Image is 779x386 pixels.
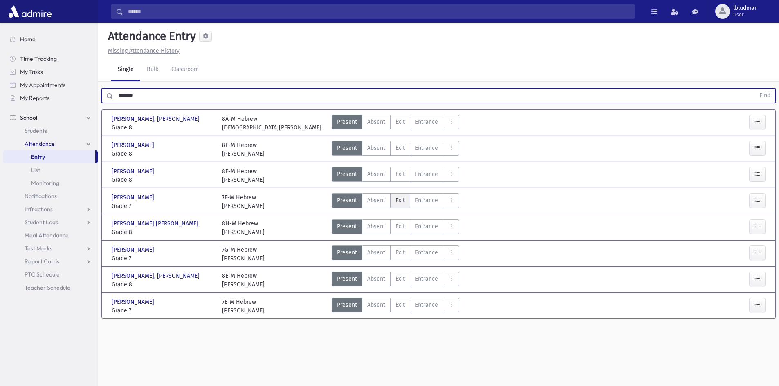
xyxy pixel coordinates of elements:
span: Attendance [25,140,55,147]
span: Entrance [415,170,438,178]
span: Grade 7 [112,306,214,315]
a: Classroom [165,58,205,81]
div: 7E-M Hebrew [PERSON_NAME] [222,298,265,315]
div: 7G-M Hebrew [PERSON_NAME] [222,245,265,263]
span: Exit [395,118,405,126]
a: Attendance [3,137,98,150]
a: My Tasks [3,65,98,78]
div: AttTypes [332,272,459,289]
span: Present [337,144,357,152]
span: Home [20,36,36,43]
span: Teacher Schedule [25,284,70,291]
span: Monitoring [31,179,59,187]
a: School [3,111,98,124]
a: Report Cards [3,255,98,268]
a: Meal Attendance [3,229,98,242]
span: My Appointments [20,81,65,89]
span: Student Logs [25,219,58,226]
span: Grade 7 [112,202,214,210]
span: Entrance [415,274,438,283]
span: Grade 8 [112,176,214,184]
a: Entry [3,150,95,163]
span: Entrance [415,144,438,152]
span: Entrance [415,196,438,205]
div: AttTypes [332,167,459,184]
span: Absent [367,222,385,231]
span: [PERSON_NAME] [112,245,156,254]
span: [PERSON_NAME] [112,298,156,306]
span: Present [337,222,357,231]
span: User [733,11,758,18]
a: My Appointments [3,78,98,91]
a: Student Logs [3,216,98,229]
span: My Tasks [20,68,43,76]
span: Entrance [415,301,438,309]
div: 8E-M Hebrew [PERSON_NAME] [222,272,265,289]
span: [PERSON_NAME] [112,141,156,149]
span: Absent [367,274,385,283]
span: Test Marks [25,245,52,252]
span: Present [337,196,357,205]
div: 8F-M Hebrew [PERSON_NAME] [222,167,265,184]
span: Grade 8 [112,149,214,158]
span: Exit [395,170,405,178]
span: List [31,166,40,174]
a: Infractions [3,203,98,216]
span: Time Tracking [20,55,57,62]
span: Exit [395,144,405,152]
a: Test Marks [3,242,98,255]
span: [PERSON_NAME] [PERSON_NAME] [112,219,200,228]
a: Students [3,124,98,137]
span: My Reports [20,94,49,102]
span: Exit [395,196,405,205]
span: Grade 8 [112,228,214,237]
span: Present [337,118,357,126]
h5: Attendance Entry [105,29,196,43]
u: Missing Attendance History [108,47,180,54]
div: AttTypes [332,219,459,237]
div: 7E-M Hebrew [PERSON_NAME] [222,193,265,210]
a: Notifications [3,190,98,203]
span: Present [337,301,357,309]
span: Meal Attendance [25,232,69,239]
span: Absent [367,170,385,178]
span: Students [25,127,47,134]
span: Grade 8 [112,280,214,289]
span: Infractions [25,205,53,213]
span: [PERSON_NAME] [112,193,156,202]
span: [PERSON_NAME] [112,167,156,176]
img: AdmirePro [7,3,54,20]
span: Present [337,170,357,178]
a: Time Tracking [3,52,98,65]
span: Absent [367,248,385,257]
a: Missing Attendance History [105,47,180,54]
span: Notifications [25,192,57,200]
span: Present [337,274,357,283]
span: Grade 8 [112,123,214,132]
a: List [3,163,98,176]
a: PTC Schedule [3,268,98,281]
span: Entry [31,153,45,161]
div: AttTypes [332,193,459,210]
span: PTC Schedule [25,271,60,278]
a: Single [111,58,140,81]
span: Exit [395,248,405,257]
span: Present [337,248,357,257]
span: lbludman [733,5,758,11]
div: 8H-M Hebrew [PERSON_NAME] [222,219,265,237]
span: Entrance [415,248,438,257]
span: Exit [395,222,405,231]
span: Absent [367,144,385,152]
a: Monitoring [3,176,98,190]
span: School [20,114,37,121]
span: Absent [367,196,385,205]
span: Report Cards [25,258,59,265]
div: AttTypes [332,115,459,132]
input: Search [123,4,634,19]
div: AttTypes [332,245,459,263]
span: [PERSON_NAME], [PERSON_NAME] [112,272,201,280]
span: Absent [367,301,385,309]
span: Entrance [415,222,438,231]
span: Grade 7 [112,254,214,263]
a: My Reports [3,91,98,105]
